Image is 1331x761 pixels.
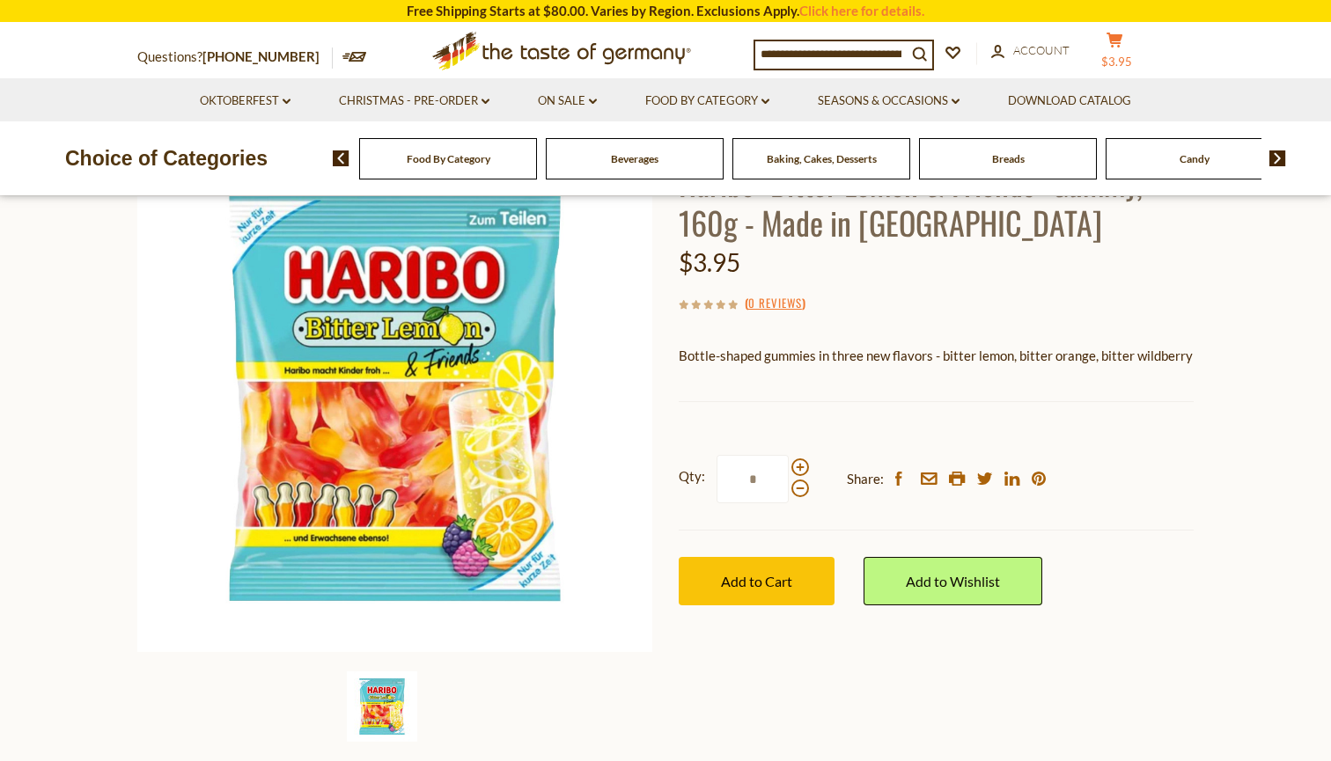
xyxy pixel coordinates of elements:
[799,3,924,18] a: Click here for details.
[137,46,333,69] p: Questions?
[721,573,792,589] span: Add to Cart
[200,91,290,111] a: Oktoberfest
[679,247,740,277] span: $3.95
[1008,91,1131,111] a: Download Catalog
[1269,150,1286,166] img: next arrow
[538,91,597,111] a: On Sale
[991,41,1070,61] a: Account
[611,152,658,165] a: Beverages
[1088,32,1141,76] button: $3.95
[1013,43,1070,57] span: Account
[748,294,802,313] a: 0 Reviews
[1180,152,1210,165] a: Candy
[745,294,805,311] span: ( )
[137,137,652,652] img: Haribo Bitter Lemon & Friends
[333,150,349,166] img: previous arrow
[339,91,489,111] a: Christmas - PRE-ORDER
[645,91,769,111] a: Food By Category
[407,152,490,165] a: Food By Category
[864,557,1042,605] a: Add to Wishlist
[717,455,789,503] input: Qty:
[992,152,1025,165] a: Breads
[847,468,884,490] span: Share:
[767,152,877,165] a: Baking, Cakes, Desserts
[1101,55,1132,69] span: $3.95
[679,345,1194,367] p: Bottle-shaped gummies in three new flavors - bitter lemon, bitter orange, bitter wildberry
[679,465,705,487] strong: Qty:
[818,91,960,111] a: Seasons & Occasions
[202,48,320,64] a: [PHONE_NUMBER]
[679,163,1194,242] h1: Haribo "Bitter Lemon & Friends” Gummy, 160g - Made in [GEOGRAPHIC_DATA]
[347,671,417,742] img: Haribo Bitter Lemon & Friends
[679,557,835,605] button: Add to Cart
